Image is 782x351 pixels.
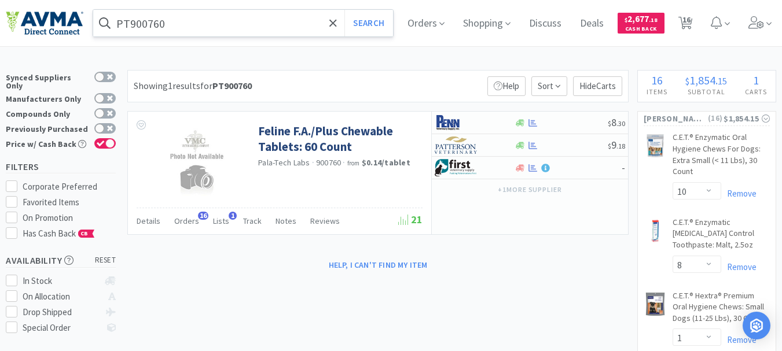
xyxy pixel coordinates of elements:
[524,19,566,29] a: Discuss
[134,79,252,94] div: Showing 1 results
[673,132,770,182] a: C.E.T.® Enzymatic Oral Hygiene Chews For Dogs: Extra Small (< 11 Lbs), 30 Count
[310,216,340,226] span: Reviews
[736,86,776,97] h4: Carts
[608,116,625,129] span: 8
[154,123,236,198] img: c32d6b1ed6ed461e8f8ed5ac75fac908_95094.jpeg
[6,11,83,35] img: e4e33dab9f054f5782a47901c742baa9_102.png
[644,293,667,316] img: 4264667bbe9347d58e6ed43f70f40dab_51190.jpeg
[622,161,625,174] span: -
[229,212,237,220] span: 1
[344,10,392,36] button: Search
[23,228,95,239] span: Has Cash Back
[79,230,90,237] span: CB
[213,216,229,226] span: Lists
[721,334,757,345] a: Remove
[673,290,770,329] a: C.E.T.® Hextra® Premium Oral Hygiene Chews: Small Dogs (11-25 Lbs), 30 Count
[23,180,116,194] div: Corporate Preferred
[575,19,608,29] a: Deals
[6,93,89,103] div: Manufacturers Only
[6,138,89,148] div: Price w/ Cash Back
[573,76,622,96] p: Hide Carts
[644,219,667,242] img: 2da2a34d6ac148a0bd307580a532194f_51207.jpeg
[6,72,89,90] div: Synced Suppliers Only
[212,80,252,91] strong: PT900760
[198,212,208,220] span: 16
[312,157,314,168] span: ·
[6,108,89,118] div: Compounds Only
[6,254,116,267] h5: Availability
[322,255,435,275] button: Help, I can't find my item
[23,290,100,304] div: On Allocation
[6,160,116,173] h5: Filters
[674,20,697,30] a: 16
[608,142,611,150] span: $
[343,157,345,168] span: ·
[724,112,770,125] div: $1,854.15
[707,113,724,124] span: ( 16 )
[531,76,567,96] span: Sort
[638,86,677,97] h4: Items
[721,188,757,199] a: Remove
[721,261,757,272] a: Remove
[23,305,100,319] div: Drop Shipped
[616,142,625,150] span: . 18
[23,211,116,225] div: On Promotion
[200,80,252,91] span: for
[23,321,100,335] div: Special Order
[487,76,526,96] p: Help
[625,26,658,34] span: Cash Back
[616,119,625,128] span: . 30
[649,16,658,24] span: . 18
[316,157,342,168] span: 900760
[718,75,727,87] span: 15
[608,119,611,128] span: $
[435,136,478,154] img: f5e969b455434c6296c6d81ef179fa71_3.png
[23,274,100,288] div: In Stock
[6,123,89,133] div: Previously Purchased
[243,216,262,226] span: Track
[608,138,625,152] span: 9
[673,217,770,256] a: C.E.T.® Enzymatic [MEDICAL_DATA] Control Toothpaste: Malt, 2.5oz
[492,182,568,198] button: +1more supplier
[743,312,770,339] div: Open Intercom Messenger
[276,216,296,226] span: Notes
[362,157,410,168] strong: $0.14 / tablet
[23,195,116,209] div: Favorited Items
[677,75,736,86] div: .
[644,112,707,125] span: [PERSON_NAME]
[435,114,478,131] img: e1133ece90fa4a959c5ae41b0808c578_9.png
[651,73,663,87] span: 16
[398,213,423,226] span: 21
[435,159,478,176] img: 67d67680309e4a0bb49a5ff0391dcc42_6.png
[644,134,667,157] img: 47fdc62e34a942c29a730e8697d68d65_51186.jpeg
[258,157,310,168] a: Pala-Tech Labs
[137,216,160,226] span: Details
[689,73,715,87] span: 1,854
[258,123,420,155] a: Feline F.A./Plus Chewable Tablets: 60 Count
[753,73,759,87] span: 1
[174,216,199,226] span: Orders
[95,254,116,267] span: reset
[618,8,664,39] a: $2,677.18Cash Back
[625,13,658,24] span: 2,677
[347,159,360,167] span: from
[93,10,393,36] input: Search by item, sku, manufacturer, ingredient, size...
[685,75,689,87] span: $
[677,86,736,97] h4: Subtotal
[625,16,627,24] span: $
